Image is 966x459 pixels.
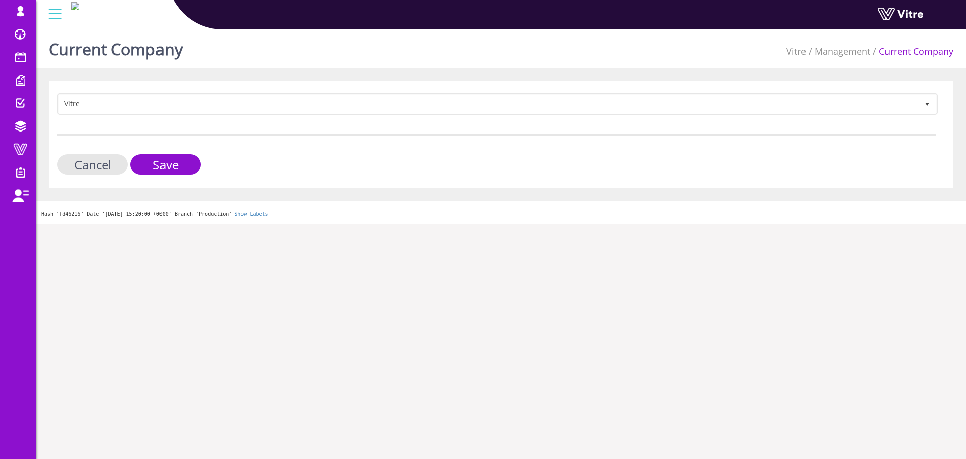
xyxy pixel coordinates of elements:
input: Cancel [57,154,128,175]
span: select [918,95,936,113]
a: Show Labels [234,211,268,217]
span: Vitre [59,95,918,113]
input: Save [130,154,201,175]
li: Management [806,45,870,58]
a: Vitre [786,45,806,57]
h1: Current Company [49,25,183,68]
span: Hash 'fd46216' Date '[DATE] 15:20:00 +0000' Branch 'Production' [41,211,232,217]
li: Current Company [870,45,953,58]
img: Logo-Web.png [71,2,79,10]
